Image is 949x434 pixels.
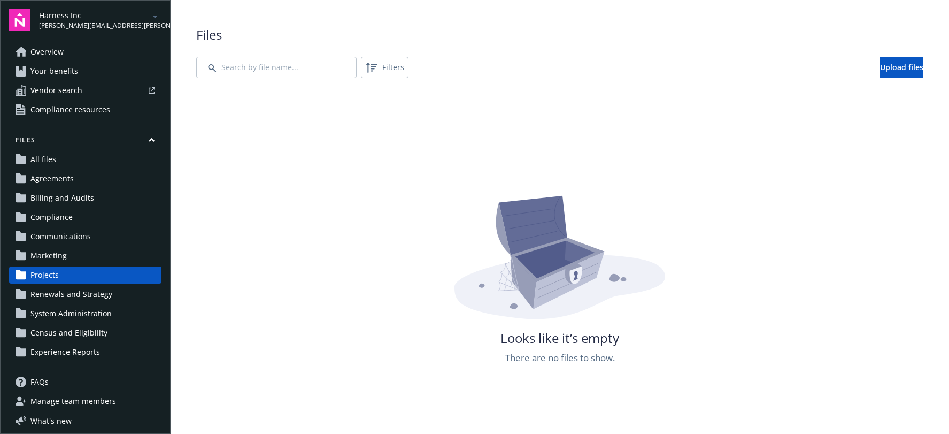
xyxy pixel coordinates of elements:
a: Projects [9,267,161,284]
a: arrowDropDown [149,10,161,22]
span: Filters [363,59,406,76]
a: All files [9,151,161,168]
a: Experience Reports [9,344,161,361]
span: System Administration [30,305,112,322]
input: Search by file name... [196,57,357,78]
a: Vendor search [9,82,161,99]
a: Communications [9,228,161,245]
a: Manage team members [9,393,161,410]
span: Experience Reports [30,344,100,361]
button: Harness Inc[PERSON_NAME][EMAIL_ADDRESS][PERSON_NAME][DOMAIN_NAME]arrowDropDown [39,9,161,31]
button: Files [9,135,161,149]
a: Agreements [9,170,161,187]
span: Renewals and Strategy [30,286,112,303]
a: Compliance resources [9,101,161,118]
a: FAQs [9,374,161,391]
span: Communications [30,228,91,245]
span: Agreements [30,170,74,187]
span: Your benefits [30,63,78,80]
button: What's new [9,415,89,427]
span: Overview [30,43,64,60]
a: Marketing [9,247,161,264]
span: Looks like it’s empty [500,329,619,347]
span: Billing and Audits [30,189,94,207]
span: Vendor search [30,82,82,99]
a: System Administration [9,305,161,322]
span: Compliance [30,209,73,226]
span: FAQs [30,374,49,391]
span: Projects [30,267,59,284]
span: What ' s new [30,415,72,427]
span: [PERSON_NAME][EMAIL_ADDRESS][PERSON_NAME][DOMAIN_NAME] [39,21,149,31]
span: Filters [382,62,404,73]
span: Manage team members [30,393,116,410]
span: Census and Eligibility [30,324,107,341]
span: Marketing [30,247,67,264]
img: navigator-logo.svg [9,9,30,31]
a: Census and Eligibility [9,324,161,341]
a: Renewals and Strategy [9,286,161,303]
a: Billing and Audits [9,189,161,207]
span: Files [196,26,923,44]
a: Your benefits [9,63,161,80]
a: Upload files [880,57,923,78]
span: All files [30,151,56,168]
span: Compliance resources [30,101,110,118]
a: Compliance [9,209,161,226]
span: There are no files to show. [505,351,615,365]
span: Upload files [880,62,923,72]
a: Overview [9,43,161,60]
button: Filters [361,57,408,78]
span: Harness Inc [39,10,149,21]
